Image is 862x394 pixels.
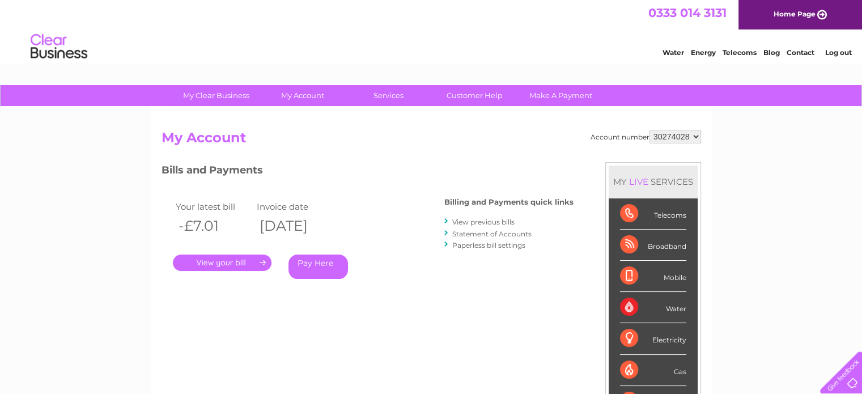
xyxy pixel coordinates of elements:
td: Your latest bill [173,199,254,214]
div: Telecoms [620,198,686,230]
a: My Account [256,85,349,106]
a: Telecoms [723,48,757,57]
div: MY SERVICES [609,166,698,198]
a: My Clear Business [169,85,263,106]
a: Energy [691,48,716,57]
a: Contact [787,48,814,57]
h4: Billing and Payments quick links [444,198,574,206]
a: Statement of Accounts [452,230,532,238]
td: Invoice date [254,199,336,214]
div: Gas [620,355,686,386]
h2: My Account [162,130,701,151]
a: Paperless bill settings [452,241,525,249]
div: Water [620,292,686,323]
th: -£7.01 [173,214,254,238]
a: 0333 014 3131 [648,6,727,20]
div: Broadband [620,230,686,261]
div: Electricity [620,323,686,354]
a: . [173,255,271,271]
a: View previous bills [452,218,515,226]
div: Account number [591,130,701,143]
div: Clear Business is a trading name of Verastar Limited (registered in [GEOGRAPHIC_DATA] No. 3667643... [164,6,699,55]
h3: Bills and Payments [162,162,574,182]
a: Blog [763,48,780,57]
a: Services [342,85,435,106]
th: [DATE] [254,214,336,238]
a: Make A Payment [514,85,608,106]
a: Log out [825,48,851,57]
div: LIVE [627,176,651,187]
img: logo.png [30,29,88,64]
a: Customer Help [428,85,521,106]
a: Water [663,48,684,57]
a: Pay Here [288,255,348,279]
div: Mobile [620,261,686,292]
